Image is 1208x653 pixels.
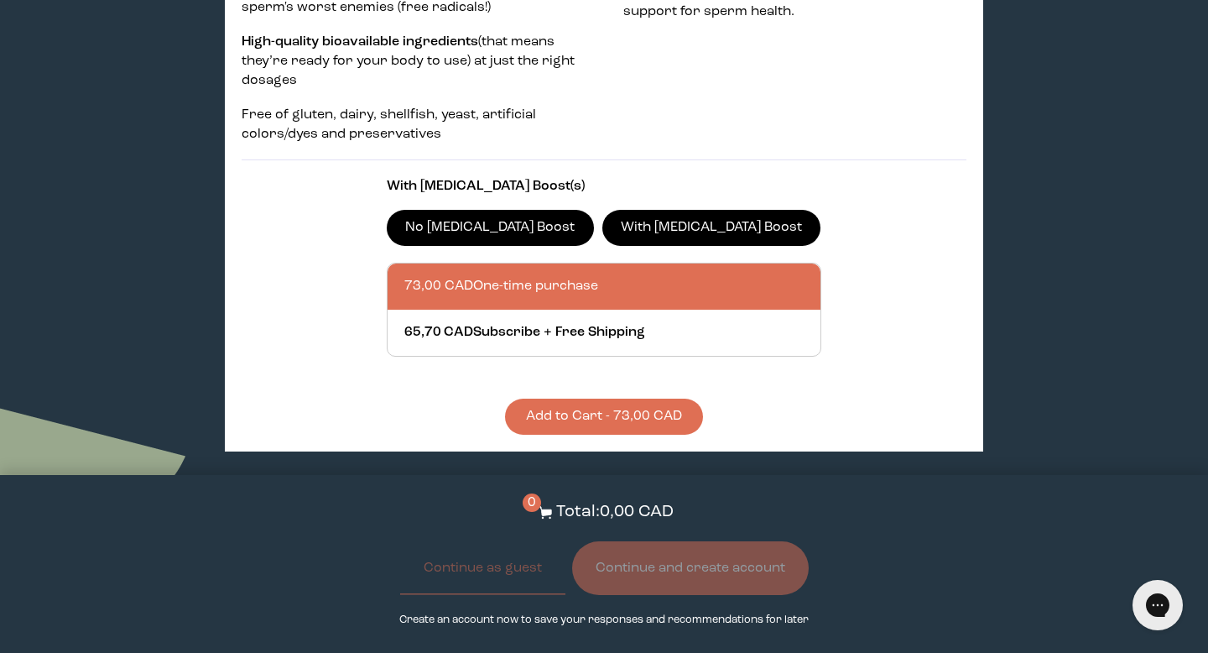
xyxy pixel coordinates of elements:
[602,210,821,245] label: With [MEDICAL_DATA] Boost
[242,33,586,91] p: (that means they’re ready for your body to use) at just the right dosages
[505,399,703,435] button: Add to Cart - 73,00 CAD
[387,210,594,245] label: No [MEDICAL_DATA] Boost
[399,612,809,628] p: Create an account now to save your responses and recommendations for later
[1124,574,1191,636] iframe: Gorgias live chat messenger
[387,177,821,196] p: With [MEDICAL_DATA] Boost(s)
[556,500,674,525] p: Total: 0,00 CAD
[572,541,809,595] button: Continue and create account
[523,494,541,512] span: 0
[400,541,565,595] button: Continue as guest
[242,35,478,49] strong: High-quality bioavailable ingredients
[242,106,586,144] p: Free of gluten, dairy, shellfish, yeast, artificial colors/dyes and preservatives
